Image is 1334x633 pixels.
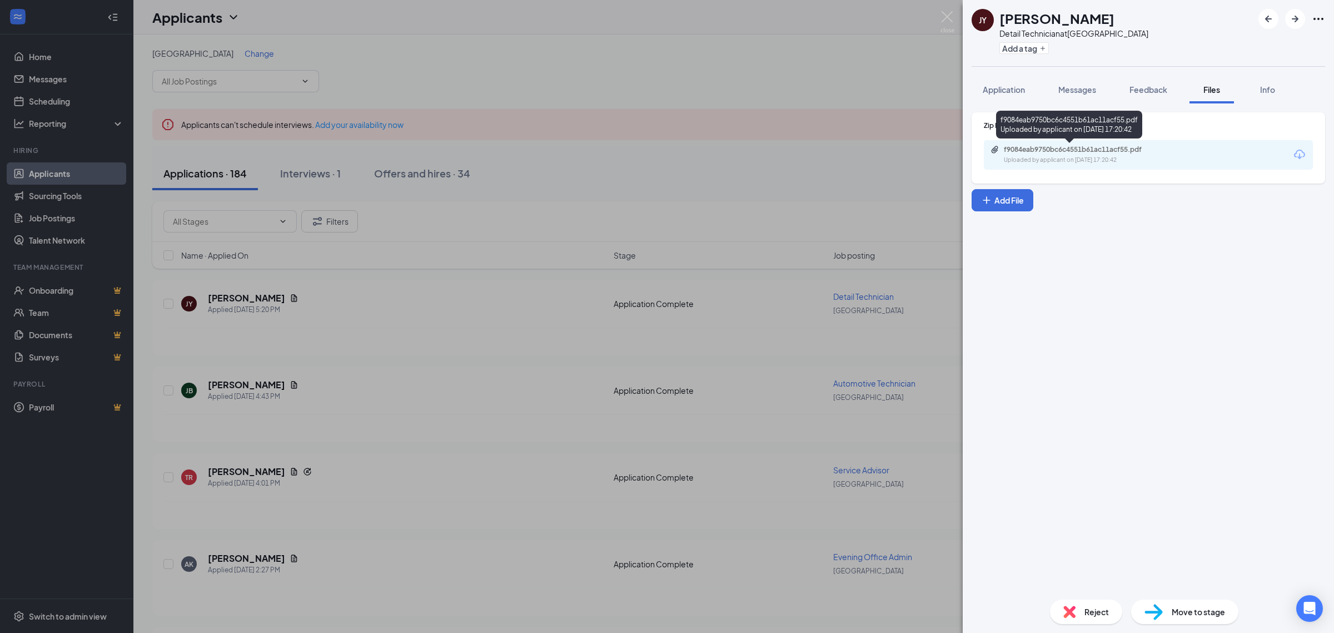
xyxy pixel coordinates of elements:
[983,85,1025,95] span: Application
[1288,12,1302,26] svg: ArrowRight
[1004,156,1171,165] div: Uploaded by applicant on [DATE] 17:20:42
[990,145,1171,165] a: Paperclipf9084eab9750bc6c4551b61ac11acf55.pdfUploaded by applicant on [DATE] 17:20:42
[999,42,1049,54] button: PlusAdd a tag
[1039,45,1046,52] svg: Plus
[981,195,992,206] svg: Plus
[979,14,987,26] div: JY
[990,145,999,154] svg: Paperclip
[1285,9,1305,29] button: ArrowRight
[996,111,1142,139] div: f9084eab9750bc6c4551b61ac11acf55.pdf Uploaded by applicant on [DATE] 17:20:42
[1312,12,1325,26] svg: Ellipses
[1084,606,1109,618] span: Reject
[984,121,1313,130] div: Zip Recruiter Resume
[1293,148,1306,161] svg: Download
[1260,85,1275,95] span: Info
[1262,12,1275,26] svg: ArrowLeftNew
[1172,606,1225,618] span: Move to stage
[1004,145,1159,154] div: f9084eab9750bc6c4551b61ac11acf55.pdf
[972,189,1033,211] button: Add FilePlus
[1058,85,1096,95] span: Messages
[999,28,1148,39] div: Detail Technician at [GEOGRAPHIC_DATA]
[999,9,1114,28] h1: [PERSON_NAME]
[1203,85,1220,95] span: Files
[1258,9,1278,29] button: ArrowLeftNew
[1129,85,1167,95] span: Feedback
[1296,595,1323,622] div: Open Intercom Messenger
